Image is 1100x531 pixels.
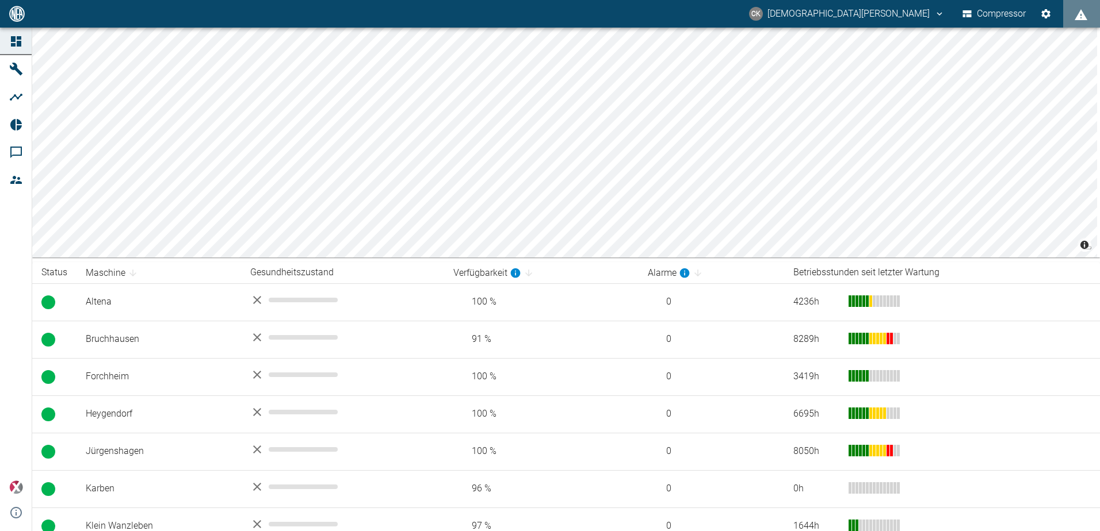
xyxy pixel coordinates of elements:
div: No data [250,517,435,531]
div: berechnet für die letzten 7 Tage [648,266,690,280]
td: Heygendorf [77,395,241,433]
span: Maschine [86,266,140,280]
th: Gesundheitszustand [241,262,444,283]
td: Forchheim [77,358,241,395]
span: Betrieb [41,370,55,384]
th: Status [32,262,77,283]
div: 6695 h [793,407,839,421]
canvas: Map [32,28,1097,257]
div: 3419 h [793,370,839,383]
span: 100 % [453,295,629,309]
td: Karben [77,470,241,507]
span: 0 [648,295,775,309]
button: christian.kraft@arcanum-energy.de [747,3,946,24]
div: berechnet für die letzten 7 Tage [453,266,521,280]
div: No data [250,480,435,494]
span: 91 % [453,333,629,346]
span: 0 [648,482,775,495]
span: 96 % [453,482,629,495]
span: 100 % [453,407,629,421]
div: 8050 h [793,445,839,458]
span: 100 % [453,370,629,383]
button: Einstellungen [1036,3,1056,24]
div: 8289 h [793,333,839,346]
span: 0 [648,333,775,346]
div: No data [250,442,435,456]
span: Betrieb [41,482,55,496]
span: 100 % [453,445,629,458]
div: No data [250,368,435,382]
td: Bruchhausen [77,321,241,358]
div: CK [749,7,763,21]
button: Compressor [960,3,1029,24]
div: No data [250,293,435,307]
div: 0 h [793,482,839,495]
td: Altena [77,283,241,321]
img: logo [8,6,26,21]
div: No data [250,330,435,344]
span: Betrieb [41,333,55,347]
img: Xplore Logo [9,480,23,494]
span: Betrieb [41,407,55,421]
span: Betrieb [41,295,55,309]
div: 4236 h [793,295,839,309]
span: 0 [648,370,775,383]
th: Betriebsstunden seit letzter Wartung [784,262,1100,283]
div: No data [250,405,435,419]
span: Betrieb [41,445,55,459]
span: 0 [648,407,775,421]
td: Jürgenshagen [77,433,241,470]
span: 0 [648,445,775,458]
